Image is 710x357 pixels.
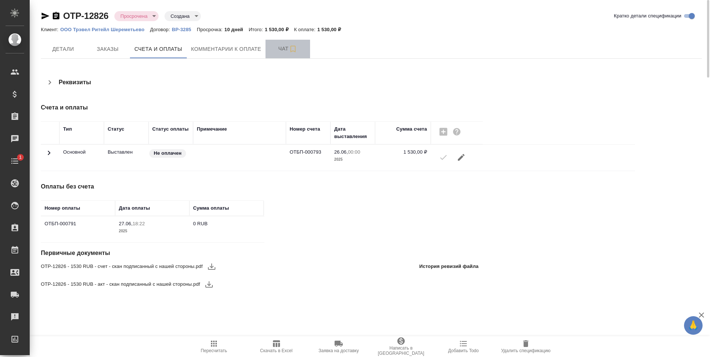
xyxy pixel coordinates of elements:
[375,145,431,171] td: 1 530,00 ₽
[41,249,482,258] h4: Первичные документы
[154,150,182,157] p: Не оплачен
[334,156,371,163] p: 2025
[41,263,203,270] span: OTP-12826 - 1530 RUB - счет - скан подписанный с нашей стороны.pdf
[168,13,192,19] button: Создана
[224,27,248,32] p: 10 дней
[41,27,60,32] p: Клиент:
[59,78,91,87] h4: Реквизиты
[134,45,182,54] span: Счета и оплаты
[41,103,482,112] h4: Счета и оплаты
[165,11,201,21] div: Просрочена
[290,125,320,133] div: Номер счета
[52,12,61,20] button: Скопировать ссылку
[119,227,186,235] p: 2025
[119,204,150,212] div: Дата оплаты
[60,27,150,32] p: ООО Трэвел Ритейл Шереметьево
[45,204,80,212] div: Номер оплаты
[114,11,159,21] div: Просрочена
[270,44,306,53] span: Чат
[334,125,371,140] div: Дата выставления
[334,149,348,155] p: 26.06,
[172,27,197,32] p: ВР-3285
[14,154,26,161] span: 1
[684,316,703,335] button: 🙏
[41,216,115,242] td: ОТБП-000791
[45,153,53,158] span: Toggle Row Expanded
[286,145,330,171] td: ОТБП-000793
[172,26,197,32] a: ВР-3285
[687,318,700,333] span: 🙏
[193,204,229,212] div: Сумма оплаты
[294,27,317,32] p: К оплате:
[45,45,81,54] span: Детали
[419,263,479,270] p: История ревизий файла
[118,13,150,19] button: Просрочена
[108,148,145,156] p: Все изменения в спецификации заблокированы
[60,26,150,32] a: ООО Трэвел Ритейл Шереметьево
[249,27,265,32] p: Итого:
[108,125,124,133] div: Статус
[63,125,72,133] div: Тип
[41,12,50,20] button: Скопировать ссылку для ЯМессенджера
[317,27,346,32] p: 1 530,00 ₽
[152,125,189,133] div: Статус оплаты
[614,12,681,20] span: Кратко детали спецификации
[119,221,133,226] p: 27.06,
[191,45,261,54] span: Комментарии к оплате
[197,27,224,32] p: Просрочка:
[452,148,470,166] button: Редактировать
[189,216,264,242] td: 0 RUB
[2,152,28,170] a: 1
[41,182,482,191] h4: Оплаты без счета
[59,145,104,171] td: Основной
[150,27,172,32] p: Договор:
[133,221,145,226] p: 18:22
[41,281,200,288] span: OTP-12826 - 1530 RUB - акт - скан подписанный с нашей стороны.pdf
[396,125,427,133] div: Сумма счета
[265,27,294,32] p: 1 530,00 ₽
[348,149,360,155] p: 00:00
[90,45,126,54] span: Заказы
[63,11,108,21] a: OTP-12826
[197,125,227,133] div: Примечание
